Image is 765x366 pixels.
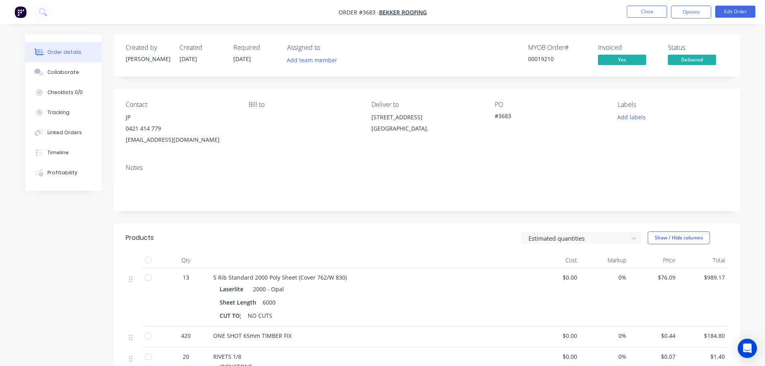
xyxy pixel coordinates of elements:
span: [DATE] [180,55,197,63]
button: Add team member [287,55,342,65]
div: Price [630,252,679,268]
button: Order details [25,42,102,62]
span: 0% [583,331,626,340]
div: 00019210 [528,55,588,63]
span: 5 Rib Standard 2000 Poly Sheet (Cover 762/W 830) [213,274,347,281]
span: $989.17 [682,273,725,282]
div: Timeline [47,149,69,156]
div: Created by [126,44,170,51]
div: Order details [47,49,82,56]
div: [STREET_ADDRESS] [371,112,481,123]
div: Open Intercom Messenger [738,339,757,358]
span: [DATE] [233,55,251,63]
div: Created [180,44,224,51]
div: Deliver to [371,101,481,108]
div: Notes [126,164,728,172]
button: Timeline [25,143,102,163]
div: Cost [531,252,581,268]
span: $0.44 [633,331,676,340]
a: BEKKER ROOFING [379,8,427,16]
button: Linked Orders [25,123,102,143]
button: Profitability [25,163,102,183]
div: Contact [126,101,236,108]
button: Options [671,6,711,18]
span: ONE SHOT 65mm TIMBER FIX [213,332,292,339]
div: Laserlite [220,283,247,295]
div: Linked Orders [47,129,82,136]
button: Show / Hide columns [648,231,710,244]
span: Yes [598,55,646,65]
span: $0.00 [534,352,577,361]
span: $76.09 [633,273,676,282]
button: Delivered [668,55,716,67]
div: [PERSON_NAME] [126,55,170,63]
div: Profitability [47,169,78,176]
button: Close [627,6,667,18]
div: Sheet Length [220,296,259,308]
div: #3683 [495,112,595,123]
button: Add labels [613,112,650,123]
button: Edit Order [715,6,755,18]
span: RIVETS 1/8 [213,353,241,360]
div: MYOB Order # [528,44,588,51]
span: $0.00 [534,331,577,340]
div: Tracking [47,109,69,116]
span: 0% [583,273,626,282]
span: 420 [181,331,191,340]
span: 20 [183,352,189,361]
span: $0.07 [633,352,676,361]
span: Order #3683 - [339,8,379,16]
div: [GEOGRAPHIC_DATA], [371,123,481,134]
div: 0421 414 779 [126,123,236,134]
span: 13 [183,273,189,282]
span: $184.80 [682,331,725,340]
button: Add team member [282,55,341,65]
div: Collaborate [47,69,79,76]
div: Products [126,233,154,243]
div: Total [679,252,728,268]
span: $0.00 [534,273,577,282]
button: Collaborate [25,62,102,82]
div: PO [495,101,605,108]
div: Checklists 0/0 [47,89,83,96]
div: NO CUTS [245,310,275,321]
img: Factory [14,6,27,18]
div: Required [233,44,277,51]
div: [STREET_ADDRESS][GEOGRAPHIC_DATA], [371,112,481,137]
div: Status [668,44,728,51]
div: Invoiced [598,44,658,51]
span: 0% [583,352,626,361]
div: Qty [162,252,210,268]
div: JP0421 414 779[EMAIL_ADDRESS][DOMAIN_NAME] [126,112,236,145]
div: Bill to [249,101,359,108]
div: JP [126,112,236,123]
span: Delivered [668,55,716,65]
div: 6000 [259,296,279,308]
div: Assigned to [287,44,367,51]
button: Tracking [25,102,102,123]
div: 2000 - Opal [250,283,284,295]
div: Labels [618,101,728,108]
div: Markup [580,252,630,268]
div: [EMAIL_ADDRESS][DOMAIN_NAME] [126,134,236,145]
button: Checklists 0/0 [25,82,102,102]
span: $1.40 [682,352,725,361]
div: CUT TO; [220,310,245,321]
